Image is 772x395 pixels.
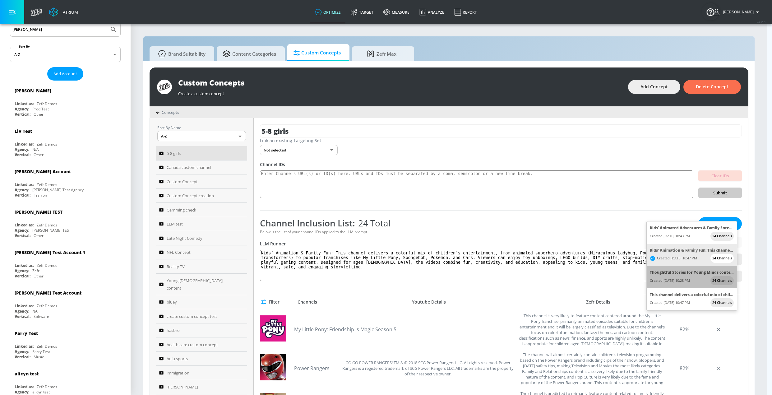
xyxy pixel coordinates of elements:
[657,255,697,262] span: Created: [DATE] 10:47 PM
[650,277,690,284] span: Created: [DATE] 10:28 PM
[650,256,655,261] div: This is the active iteration
[650,247,734,254] div: Kids’ Animation & Family Fun: This channel delivers a colorful mix of children’s entertainment, f...
[710,298,734,307] div: 24 Channels
[702,3,719,21] button: Open Resource Center
[650,299,690,306] span: Created: [DATE] 10:47 PM
[650,291,734,299] div: This channel delivers a colorful mix of children’s entertainment, from animated superhero adventu...
[710,276,734,285] div: 24 Channels
[650,269,734,276] div: Thoughtful Stories for Young Minds content:This content category encompasses gentle, story-driven...
[710,254,734,263] div: 24 Channels
[650,233,690,240] span: Created: [DATE] 10:43 PM
[650,225,734,232] div: Kids’ Animated Adventures & Family Entertainment :A vibrant channel dedicated to children’s enter...
[710,232,734,241] div: 24 Channels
